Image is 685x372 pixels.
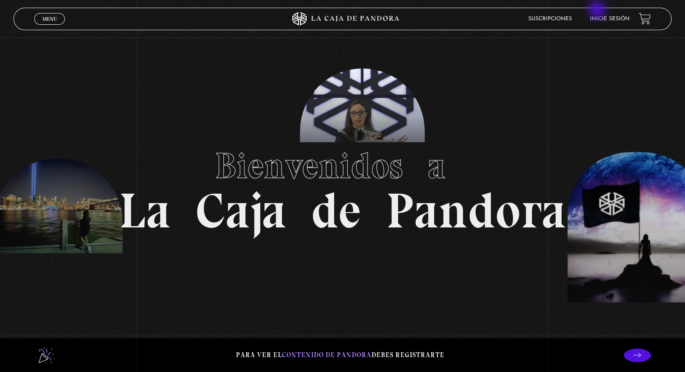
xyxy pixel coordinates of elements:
span: Bienvenidos a [215,144,471,187]
a: Inicie sesión [590,16,630,22]
a: View your shopping cart [639,13,651,25]
h1: La Caja de Pandora [119,136,566,236]
span: contenido de Pandora [282,351,372,359]
span: Cerrar [39,23,60,30]
a: Suscripciones [528,16,572,22]
p: Para ver el debes registrarte [236,349,445,361]
span: Menu [42,16,57,22]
